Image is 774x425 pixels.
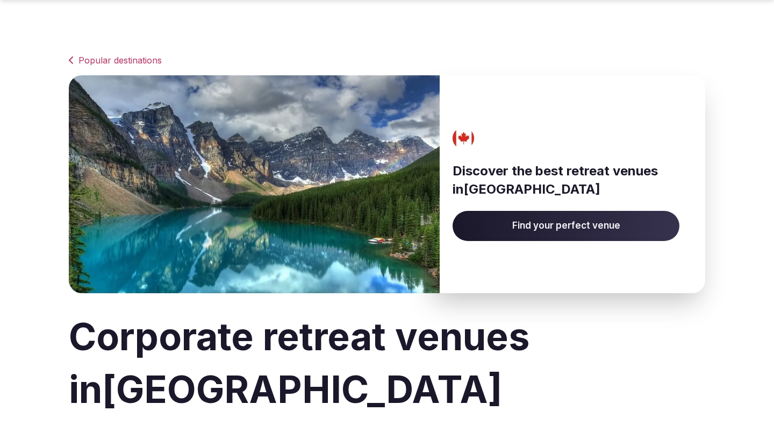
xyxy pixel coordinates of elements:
[69,54,705,67] a: Popular destinations
[449,127,478,149] img: Canada's flag
[69,310,705,416] h1: Corporate retreat venues in [GEOGRAPHIC_DATA]
[69,75,440,293] img: Banner image for Canada representative of the country
[453,162,679,198] h3: Discover the best retreat venues in [GEOGRAPHIC_DATA]
[453,211,679,241] a: Find your perfect venue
